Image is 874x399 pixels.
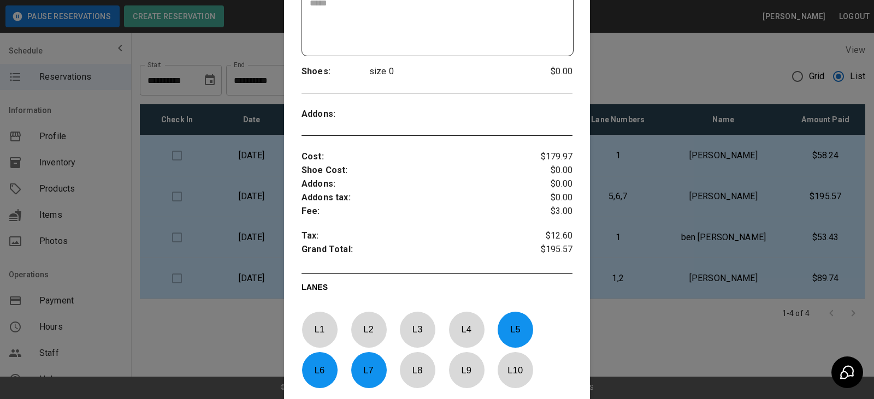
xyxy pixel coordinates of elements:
p: $3.00 [527,205,572,218]
p: Addons : [302,108,369,121]
p: Addons tax : [302,191,527,205]
p: size 0 [369,65,527,78]
p: $0.00 [527,177,572,191]
p: Tax : [302,229,527,243]
p: L 6 [302,357,338,383]
p: Shoe Cost : [302,164,527,177]
p: Grand Total : [302,243,527,259]
p: Addons : [302,177,527,191]
p: $12.60 [527,229,572,243]
p: L 8 [399,357,435,383]
p: L 2 [351,317,387,342]
p: $0.00 [527,191,572,205]
p: L 10 [497,357,533,383]
p: $195.57 [527,243,572,259]
p: L 9 [448,357,485,383]
p: LANES [302,282,572,297]
p: Cost : [302,150,527,164]
p: Fee : [302,205,527,218]
p: L 5 [497,317,533,342]
p: L 4 [448,317,485,342]
p: $179.97 [527,150,572,164]
p: $0.00 [527,164,572,177]
p: L 3 [399,317,435,342]
p: L 7 [351,357,387,383]
p: Shoes : [302,65,369,79]
p: $0.00 [527,65,572,78]
p: L 1 [302,317,338,342]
